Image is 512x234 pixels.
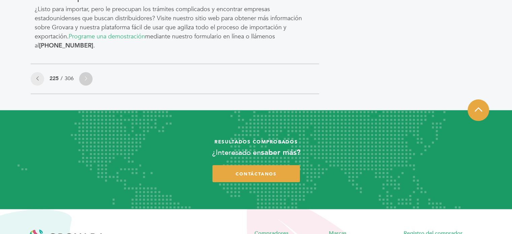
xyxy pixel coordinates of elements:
a: Programe una demostración [69,32,145,41]
font: [PHONE_NUMBER] [39,41,93,50]
font: saber más? [261,147,300,158]
font: / [61,75,63,82]
font: Contáctanos [236,171,276,177]
font: Resultados comprobados [214,139,298,145]
font: mediante nuestro formulario en línea o llámenos al [35,32,275,50]
font: ¿Interesado en [212,147,261,158]
font: ¿Listo para importar, pero le preocupan los trámites complicados y encontrar empresas estadounide... [35,5,302,41]
a: Contáctanos [212,165,300,182]
a: 306 [65,75,74,82]
font: 225 [49,75,59,82]
font: . [93,41,95,50]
